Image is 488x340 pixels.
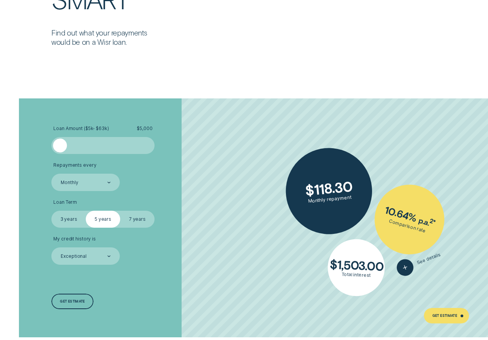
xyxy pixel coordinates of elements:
[53,200,77,205] span: Loan Term
[120,211,155,228] label: 7 years
[53,126,109,132] span: Loan Amount ( $5k - $63k )
[51,294,94,309] a: Get estimate
[53,162,96,168] span: Repayments every
[51,211,86,228] label: 3 years
[53,236,96,242] span: My credit history is
[416,252,441,266] span: See details
[86,211,120,228] label: 5 years
[394,246,444,278] button: See details
[51,28,163,47] p: Find out what your repayments would be on a Wisr loan.
[61,254,87,259] div: Exceptional
[61,180,78,186] div: Monthly
[137,126,152,132] span: $ 5,000
[424,308,469,323] a: Get Estimate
